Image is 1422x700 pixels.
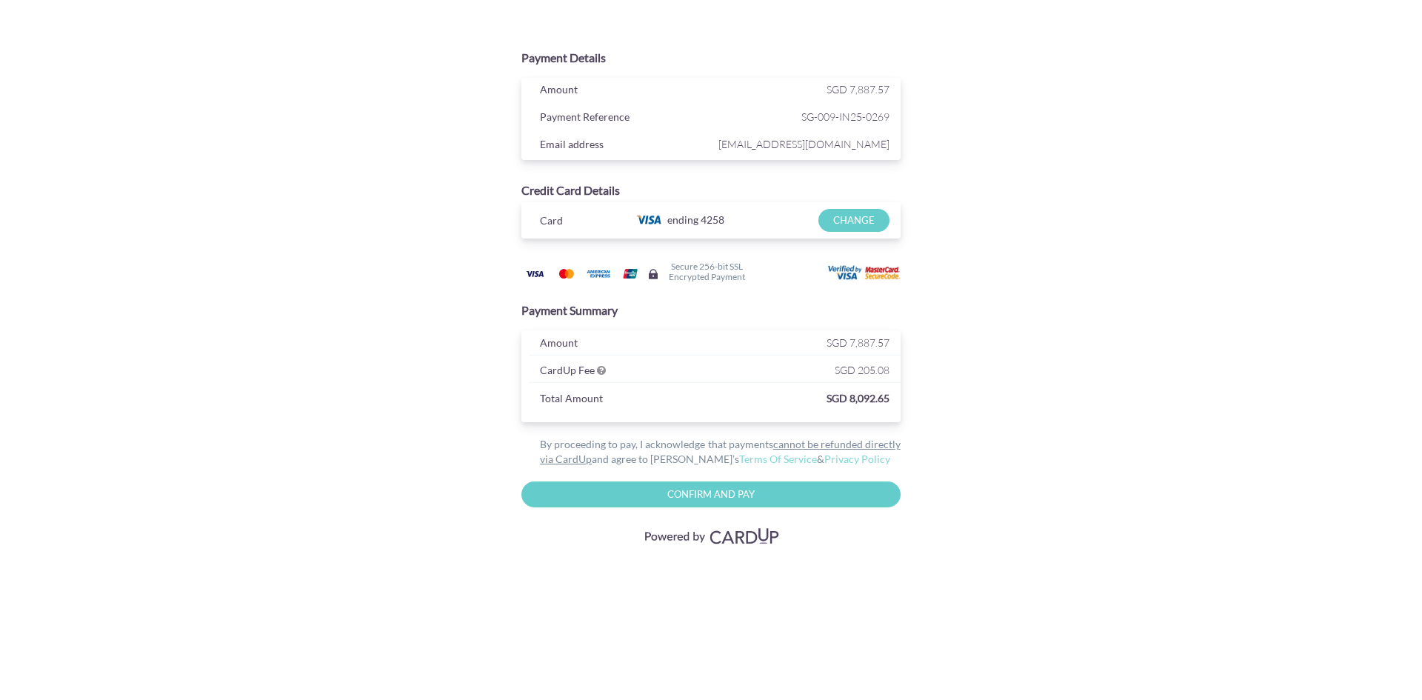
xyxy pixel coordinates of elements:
input: CHANGE [818,209,889,232]
input: Confirm and Pay [521,481,901,507]
span: 4258 [701,213,724,226]
span: SG-009-IN25-0269 [715,107,889,126]
div: SGD 205.08 [715,361,901,383]
img: Visa [520,264,550,283]
div: Amount [529,333,715,356]
div: Payment Summary [521,302,901,319]
span: SGD 7,887.57 [827,336,889,349]
div: SGD 8,092.65 [652,389,900,411]
div: Total Amount [529,389,652,411]
span: [EMAIL_ADDRESS][DOMAIN_NAME] [715,135,889,153]
h6: Secure 256-bit SSL Encrypted Payment [669,261,745,281]
div: Credit Card Details [521,182,901,199]
u: cannot be refunded directly via CardUp [540,438,901,465]
div: Payment Details [521,50,901,67]
div: Email address [529,135,715,157]
div: Card [529,211,621,233]
a: Terms Of Service [739,453,817,465]
img: Visa, Mastercard [637,522,785,550]
img: Union Pay [615,264,645,283]
div: Payment Reference [529,107,715,130]
img: American Express [584,264,613,283]
span: SGD 7,887.57 [827,83,889,96]
div: By proceeding to pay, I acknowledge that payments and agree to [PERSON_NAME]’s & [521,437,901,467]
img: Secure lock [647,268,659,280]
a: Privacy Policy [824,453,890,465]
img: Mastercard [552,264,581,283]
span: ending [667,209,698,231]
div: CardUp Fee [529,361,715,383]
div: Amount [529,80,715,102]
img: User card [828,265,902,281]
